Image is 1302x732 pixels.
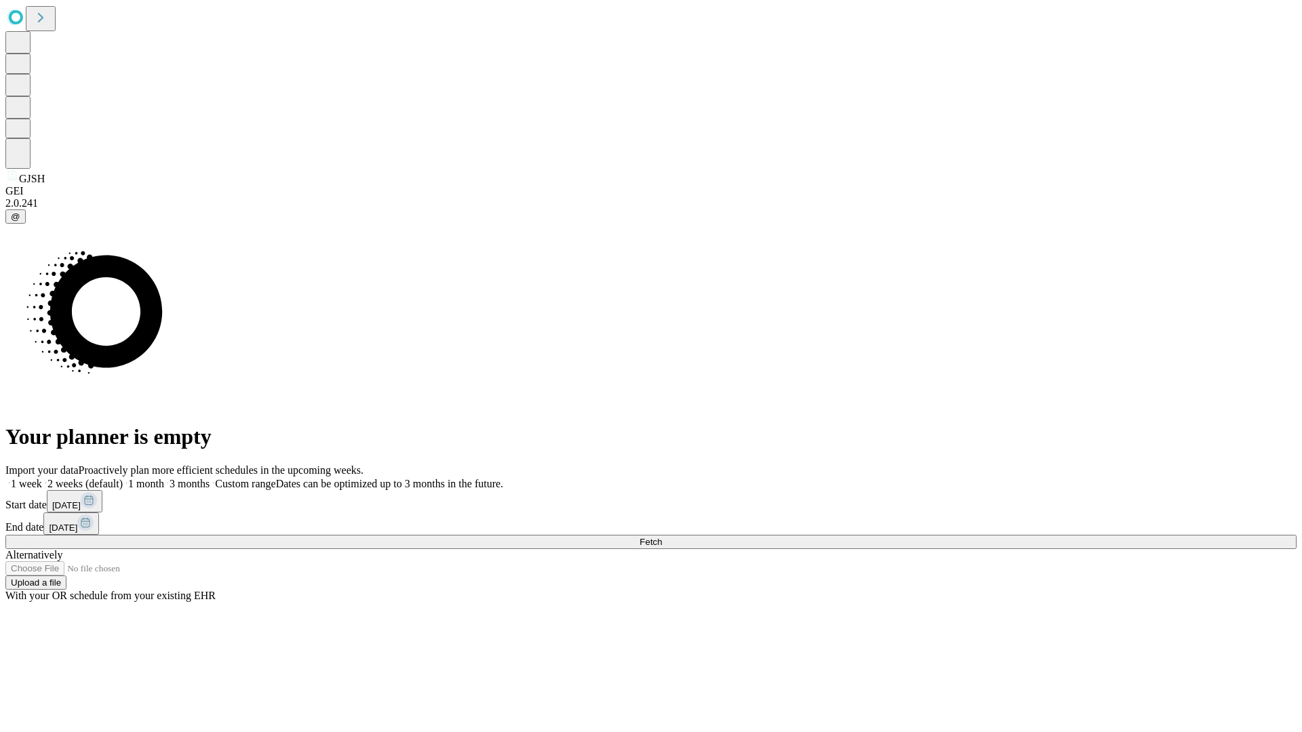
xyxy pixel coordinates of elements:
button: Fetch [5,535,1297,549]
h1: Your planner is empty [5,424,1297,449]
div: Start date [5,490,1297,512]
span: GJSH [19,173,45,184]
span: @ [11,211,20,222]
span: 3 months [170,478,210,489]
div: GEI [5,185,1297,197]
button: [DATE] [47,490,102,512]
div: End date [5,512,1297,535]
span: 1 week [11,478,42,489]
span: Proactively plan more efficient schedules in the upcoming weeks. [79,464,363,476]
span: Dates can be optimized up to 3 months in the future. [276,478,503,489]
button: @ [5,209,26,224]
div: 2.0.241 [5,197,1297,209]
button: Upload a file [5,575,66,590]
span: Custom range [215,478,275,489]
span: 1 month [128,478,164,489]
span: Alternatively [5,549,62,561]
span: 2 weeks (default) [47,478,123,489]
span: Import your data [5,464,79,476]
span: With your OR schedule from your existing EHR [5,590,216,601]
span: [DATE] [52,500,81,510]
span: [DATE] [49,523,77,533]
span: Fetch [639,537,662,547]
button: [DATE] [43,512,99,535]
